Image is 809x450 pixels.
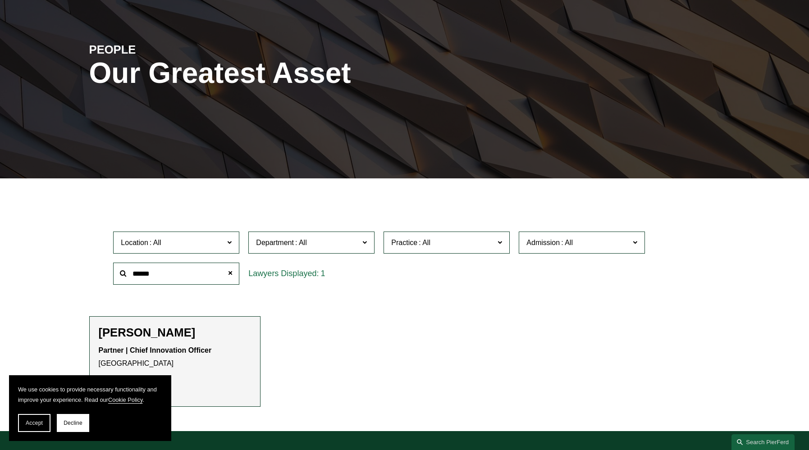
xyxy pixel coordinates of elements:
p: [GEOGRAPHIC_DATA] [99,344,251,370]
span: Decline [64,420,82,426]
h4: PEOPLE [89,42,247,57]
strong: Partner | Chief Innovation Officer [99,346,212,354]
button: Decline [57,414,89,432]
a: Search this site [731,434,795,450]
span: 1 [320,269,325,278]
span: Admission [526,239,560,246]
span: Practice [391,239,417,246]
h2: [PERSON_NAME] [99,326,251,340]
span: Accept [26,420,43,426]
h1: Our Greatest Asset [89,57,510,90]
a: Cookie Policy [108,396,143,403]
p: We use cookies to provide necessary functionality and improve your experience. Read our . [18,384,162,405]
button: Accept [18,414,50,432]
span: Department [256,239,294,246]
section: Cookie banner [9,375,171,441]
span: Location [121,239,148,246]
